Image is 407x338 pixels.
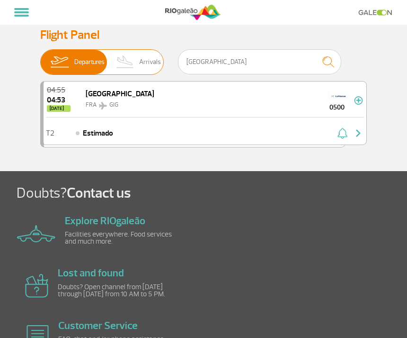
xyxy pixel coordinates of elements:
[337,128,347,139] img: sino-painel-voo.svg
[111,50,139,74] img: slider-desembarque
[65,214,145,228] a: Explore RIOgaleão
[178,49,341,74] input: Flight, city or airline
[17,225,55,242] img: airplane icon
[83,128,113,139] span: Estimado
[44,50,74,74] img: slider-embarque
[86,101,97,109] span: FRA
[86,89,154,99] span: [GEOGRAPHIC_DATA]
[65,231,174,245] p: Facilities everywhere. Food services and much more.
[58,266,124,280] a: Lost and found
[139,50,161,74] span: Arrivals
[67,184,131,202] span: Contact us
[327,88,350,103] img: Lufthansa
[74,50,105,74] span: Departures
[47,105,71,112] span: [DATE]
[47,96,71,104] span: 2025-09-27 04:53:00
[46,130,54,137] span: T2
[58,319,138,332] a: Customer Service
[47,86,71,94] span: 2025-09-27 04:55:00
[353,128,364,139] img: seta-direita-painel-voo.svg
[25,274,48,298] img: airplane icon
[40,27,367,42] h3: Flight Panel
[320,102,354,112] span: 0500
[58,283,167,298] p: Doubts? Open channel from [DATE] through [DATE] from 10 AM to 5 PM.
[109,101,118,109] span: GIG
[354,96,363,105] img: mais-info-painel-voo.svg
[17,184,407,202] h1: Doubts?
